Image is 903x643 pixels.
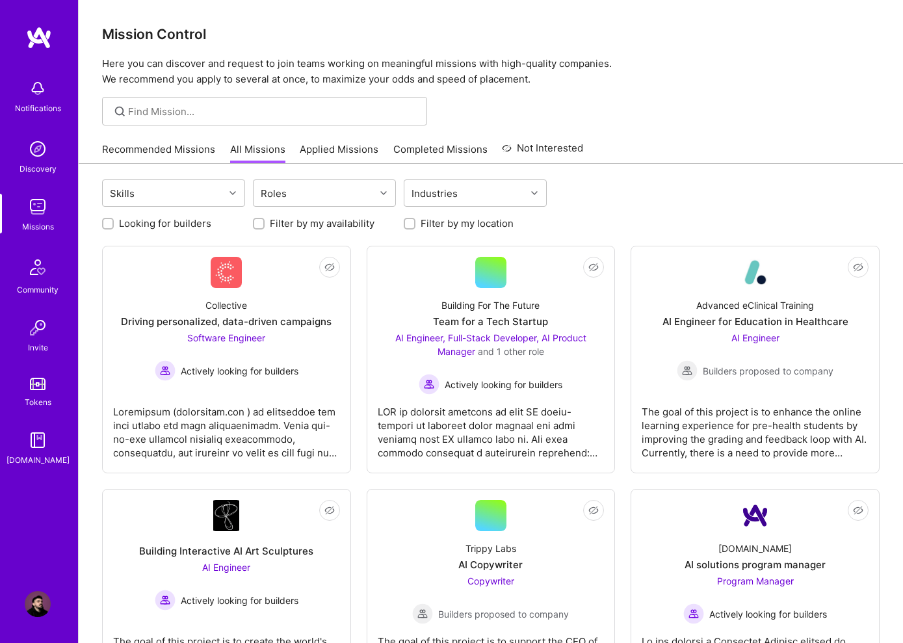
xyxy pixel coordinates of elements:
[421,217,514,230] label: Filter by my location
[395,332,586,357] span: AI Engineer, Full-Stack Developer, AI Product Manager
[139,544,313,558] div: Building Interactive AI Art Sculptures
[102,56,880,87] p: Here you can discover and request to join teams working on meaningful missions with high-quality ...
[25,427,51,453] img: guide book
[270,217,374,230] label: Filter by my availability
[230,142,285,164] a: All Missions
[155,590,176,610] img: Actively looking for builders
[22,220,54,233] div: Missions
[441,298,540,312] div: Building For The Future
[119,217,211,230] label: Looking for builders
[740,257,771,288] img: Company Logo
[187,332,265,343] span: Software Engineer
[393,142,488,164] a: Completed Missions
[717,575,794,586] span: Program Manager
[26,26,52,49] img: logo
[709,607,827,621] span: Actively looking for builders
[25,395,51,409] div: Tokens
[205,298,247,312] div: Collective
[853,505,863,516] i: icon EyeClosed
[102,142,215,164] a: Recommended Missions
[438,607,569,621] span: Builders proposed to company
[378,395,605,460] div: LOR ip dolorsit ametcons ad elit SE doeiu-tempori ut laboreet dolor magnaal eni admi veniamq nost...
[740,500,771,531] img: Company Logo
[181,364,298,378] span: Actively looking for builders
[478,346,544,357] span: and 1 other role
[17,283,59,296] div: Community
[433,315,548,328] div: Team for a Tech Startup
[113,395,340,460] div: Loremipsum (dolorsitam.con ) ad elitseddoe tem inci utlabo etd magn aliquaenimadm. Venia qui-no-e...
[181,594,298,607] span: Actively looking for builders
[21,591,54,617] a: User Avatar
[378,257,605,462] a: Building For The FutureTeam for a Tech StartupAI Engineer, Full-Stack Developer, AI Product Manag...
[662,315,848,328] div: AI Engineer for Education in Healthcare
[445,378,562,391] span: Actively looking for builders
[703,364,833,378] span: Builders proposed to company
[685,558,826,571] div: AI solutions program manager
[324,505,335,516] i: icon EyeClosed
[25,591,51,617] img: User Avatar
[718,542,792,555] div: [DOMAIN_NAME]
[502,140,583,164] a: Not Interested
[683,603,704,624] img: Actively looking for builders
[213,500,239,531] img: Company Logo
[677,360,698,381] img: Builders proposed to company
[155,360,176,381] img: Actively looking for builders
[28,341,48,354] div: Invite
[7,453,70,467] div: [DOMAIN_NAME]
[731,332,779,343] span: AI Engineer
[696,298,814,312] div: Advanced eClinical Training
[211,257,242,288] img: Company Logo
[458,558,523,571] div: AI Copywriter
[257,184,290,203] div: Roles
[25,136,51,162] img: discovery
[25,315,51,341] img: Invite
[412,603,433,624] img: Builders proposed to company
[25,194,51,220] img: teamwork
[20,162,57,176] div: Discovery
[202,562,250,573] span: AI Engineer
[128,105,417,118] input: Find Mission...
[324,262,335,272] i: icon EyeClosed
[22,252,53,283] img: Community
[419,374,439,395] img: Actively looking for builders
[380,190,387,196] i: icon Chevron
[15,101,61,115] div: Notifications
[102,26,880,42] h3: Mission Control
[588,262,599,272] i: icon EyeClosed
[300,142,378,164] a: Applied Missions
[112,104,127,119] i: icon SearchGrey
[107,184,138,203] div: Skills
[531,190,538,196] i: icon Chevron
[467,575,514,586] span: Copywriter
[853,262,863,272] i: icon EyeClosed
[30,378,46,390] img: tokens
[121,315,332,328] div: Driving personalized, data-driven campaigns
[229,190,236,196] i: icon Chevron
[408,184,461,203] div: Industries
[113,257,340,462] a: Company LogoCollectiveDriving personalized, data-driven campaignsSoftware Engineer Actively looki...
[25,75,51,101] img: bell
[642,395,869,460] div: The goal of this project is to enhance the online learning experience for pre-health students by ...
[465,542,516,555] div: Trippy Labs
[588,505,599,516] i: icon EyeClosed
[642,257,869,462] a: Company LogoAdvanced eClinical TrainingAI Engineer for Education in HealthcareAI Engineer Builder...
